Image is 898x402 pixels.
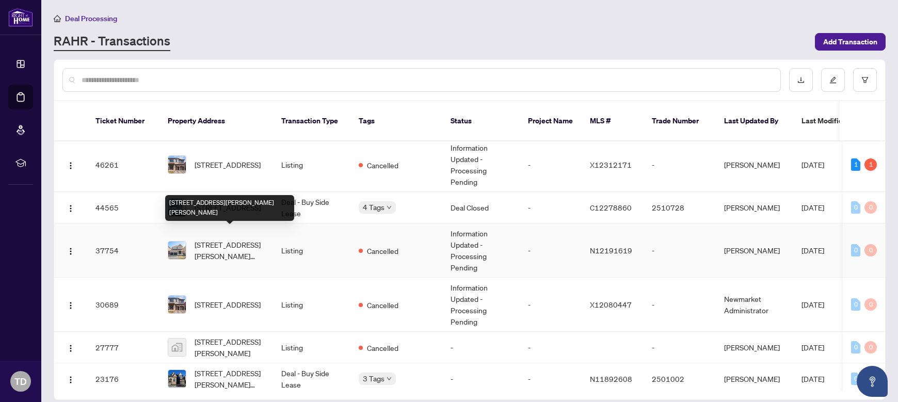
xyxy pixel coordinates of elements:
span: [STREET_ADDRESS][PERSON_NAME][PERSON_NAME] [195,239,265,262]
button: Logo [62,156,79,173]
th: Last Updated By [716,101,793,141]
th: Trade Number [644,101,716,141]
img: Logo [67,247,75,255]
button: Add Transaction [815,33,886,51]
a: RAHR - Transactions [54,33,170,51]
button: Logo [62,371,79,387]
span: C12278860 [590,203,632,212]
span: [STREET_ADDRESS][PERSON_NAME] [195,336,265,359]
td: 37754 [87,223,159,278]
button: Logo [62,296,79,313]
td: - [520,223,582,278]
span: download [797,76,805,84]
td: 46261 [87,138,159,192]
td: Listing [273,278,350,332]
span: [DATE] [801,300,824,309]
td: Information Updated - Processing Pending [442,138,520,192]
img: thumbnail-img [168,156,186,173]
td: Listing [273,332,350,363]
button: Open asap [857,366,888,397]
td: - [520,363,582,395]
td: [PERSON_NAME] [716,138,793,192]
img: thumbnail-img [168,370,186,388]
span: [STREET_ADDRESS] [195,299,261,310]
th: Project Name [520,101,582,141]
span: X12080447 [590,300,632,309]
td: - [520,138,582,192]
td: Deal - Buy Side Lease [273,363,350,395]
td: Listing [273,223,350,278]
div: 0 [864,244,877,256]
th: MLS # [582,101,644,141]
span: 3 Tags [363,373,384,384]
span: home [54,15,61,22]
div: 0 [851,298,860,311]
th: Ticket Number [87,101,159,141]
td: 30689 [87,278,159,332]
td: Deal - Buy Side Lease [273,192,350,223]
td: - [442,363,520,395]
td: [PERSON_NAME] [716,223,793,278]
span: filter [861,76,869,84]
span: TD [14,374,27,389]
div: 0 [851,244,860,256]
div: 0 [851,341,860,353]
div: [STREET_ADDRESS][PERSON_NAME][PERSON_NAME] [165,195,294,221]
td: 2501002 [644,363,716,395]
span: [STREET_ADDRESS] [195,159,261,170]
span: down [387,376,392,381]
td: 44565 [87,192,159,223]
td: - [520,192,582,223]
th: Property Address [159,101,273,141]
th: Tags [350,101,442,141]
span: X12312171 [590,160,632,169]
button: Logo [62,242,79,259]
td: Information Updated - Processing Pending [442,278,520,332]
span: [DATE] [801,374,824,383]
img: Logo [67,344,75,352]
th: Transaction Type [273,101,350,141]
td: - [520,278,582,332]
span: [DATE] [801,160,824,169]
td: [PERSON_NAME] [716,332,793,363]
td: [PERSON_NAME] [716,192,793,223]
span: Cancelled [367,159,398,171]
div: 0 [864,341,877,353]
img: thumbnail-img [168,296,186,313]
img: Logo [67,301,75,310]
span: Deal Processing [65,14,117,23]
button: Logo [62,339,79,356]
td: Listing [273,138,350,192]
div: 0 [851,373,860,385]
img: logo [8,8,33,27]
span: [DATE] [801,203,824,212]
img: Logo [67,204,75,213]
span: [DATE] [801,343,824,352]
td: - [644,332,716,363]
span: Add Transaction [823,34,877,50]
td: Newmarket Administrator [716,278,793,332]
td: Deal Closed [442,192,520,223]
img: Logo [67,162,75,170]
td: - [520,332,582,363]
span: Cancelled [367,299,398,311]
td: - [644,138,716,192]
td: Information Updated - Processing Pending [442,223,520,278]
div: 0 [864,201,877,214]
div: 0 [864,298,877,311]
button: download [789,68,813,92]
td: - [644,223,716,278]
span: Cancelled [367,245,398,256]
img: thumbnail-img [168,339,186,356]
span: N11892608 [590,374,632,383]
td: [PERSON_NAME] [716,363,793,395]
td: - [644,278,716,332]
button: Logo [62,199,79,216]
span: [STREET_ADDRESS][PERSON_NAME][PERSON_NAME] [195,367,265,390]
td: 2510728 [644,192,716,223]
div: 1 [864,158,877,171]
span: Last Modified Date [801,115,864,126]
button: filter [853,68,877,92]
img: Logo [67,376,75,384]
span: Cancelled [367,342,398,353]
